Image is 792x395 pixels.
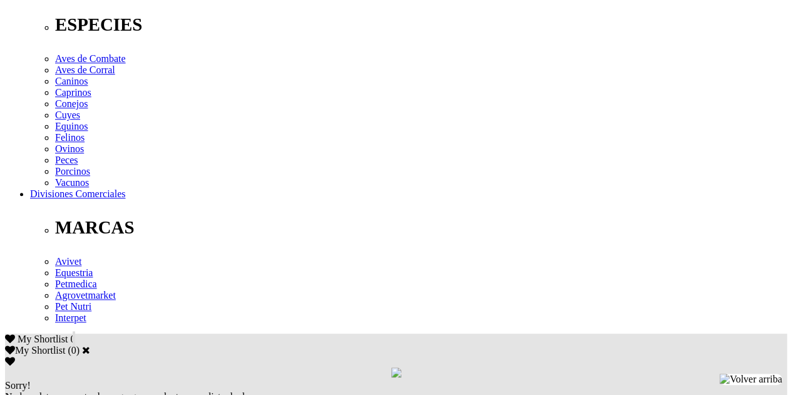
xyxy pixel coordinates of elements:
a: Vacunos [55,177,89,188]
a: Conejos [55,98,88,109]
a: Equinos [55,121,88,131]
img: loading.gif [391,367,401,377]
a: Felinos [55,132,85,143]
p: ESPECIES [55,14,787,35]
a: Aves de Combate [55,53,126,64]
p: MARCAS [55,217,787,238]
a: Cuyes [55,110,80,120]
span: Sorry! [5,380,31,391]
a: Divisiones Comerciales [30,188,125,199]
label: My Shortlist [5,345,65,356]
iframe: Brevo live chat [6,259,216,389]
a: Caninos [55,76,88,86]
a: Peces [55,155,78,165]
a: Ovinos [55,143,84,154]
a: Caprinos [55,87,91,98]
img: Volver arriba [719,374,782,385]
a: Aves de Corral [55,64,115,75]
a: Avivet [55,256,81,267]
a: Porcinos [55,166,90,177]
